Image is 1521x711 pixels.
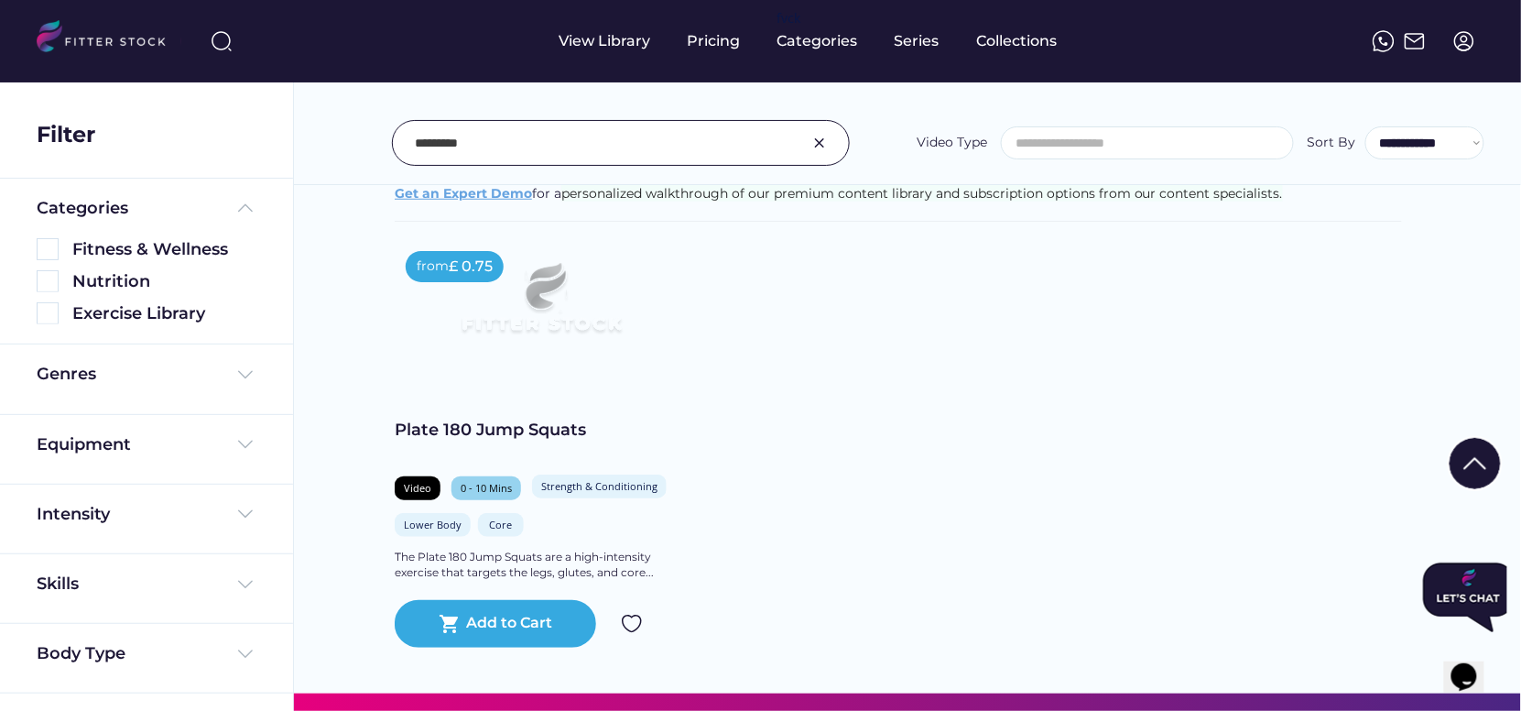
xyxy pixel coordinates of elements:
div: 0 - 10 Mins [461,481,512,495]
img: Group%201000002324.svg [621,613,643,635]
div: Intensity [37,503,110,526]
div: Categories [37,197,128,220]
div: Strength & Conditioning [541,479,657,493]
img: Frame%2079%20%281%29.svg [424,240,658,372]
div: Lower Body [404,518,462,531]
button: shopping_cart [439,613,461,635]
div: Equipment [37,433,131,456]
img: Frame%20%284%29.svg [234,503,256,525]
div: View Library [560,31,651,51]
img: meteor-icons_whatsapp%20%281%29.svg [1373,30,1395,52]
iframe: To enrich screen reader interactions, please activate Accessibility in Grammarly extension settings [395,240,688,405]
a: Get an Expert Demo [395,185,532,202]
span: personalized walkthrough of our premium content library and subscription options from our content... [561,185,1283,202]
div: Video Type [917,134,987,152]
div: Pricing [688,31,741,51]
img: search-normal%203.svg [211,30,233,52]
div: Exercise Library [72,302,256,325]
img: Frame%20%284%29.svg [234,643,256,665]
img: Frame%20%284%29.svg [234,574,256,596]
div: £ 0.75 [449,257,493,277]
div: fvck [777,9,801,27]
div: Sort By [1308,134,1356,152]
img: Frame%2051.svg [1404,30,1426,52]
img: Frame%20%285%29.svg [234,197,256,219]
div: Genres [37,363,96,386]
img: Frame%20%284%29.svg [234,433,256,455]
img: Group%201000002326.svg [809,132,831,154]
div: Fitness & Wellness [72,238,256,261]
div: Skills [37,573,82,596]
div: Video [404,481,431,495]
img: LOGO.svg [37,20,181,58]
div: The Plate 180 Jump Squats are a high-intensity exercise that targets the legs, glutes, and core... [395,550,688,581]
img: Chat attention grabber [7,7,99,77]
div: Categories [777,31,858,51]
iframe: chat widget [1444,638,1503,693]
div: Add to Cart [467,613,553,635]
img: Rectangle%205126.svg [37,270,59,292]
img: Rectangle%205126.svg [37,238,59,260]
div: Plate 180 Jump Squats [395,419,688,442]
div: Series [895,31,940,51]
img: Frame%20%284%29.svg [234,364,256,386]
div: Core [487,518,515,531]
img: Rectangle%205126.svg [37,302,59,324]
img: profile-circle.svg [1453,30,1475,52]
div: Body Type [37,642,125,665]
div: Nutrition [72,270,256,293]
div: from [417,257,449,276]
iframe: chat widget [1416,555,1507,640]
div: Collections [977,31,1058,51]
img: Group%201000002322%20%281%29.svg [1450,438,1501,489]
div: Filter [37,119,95,150]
